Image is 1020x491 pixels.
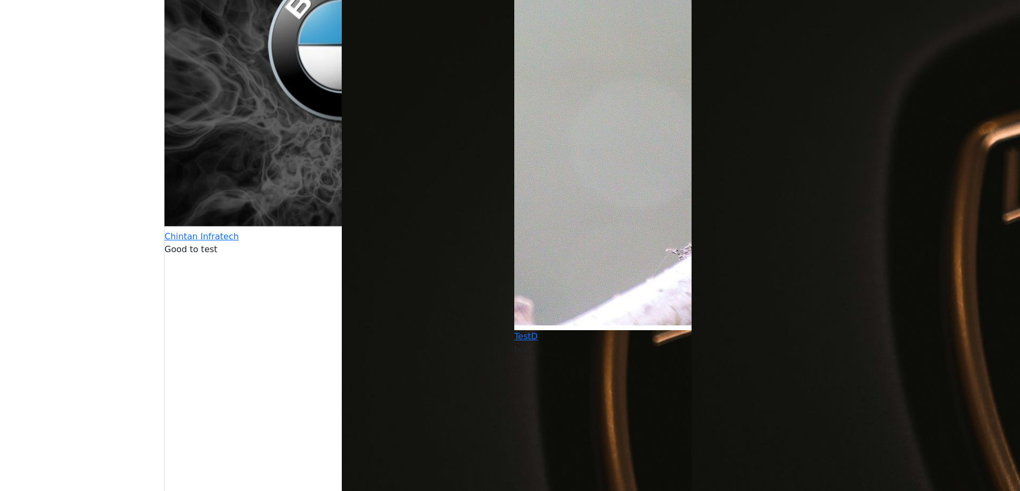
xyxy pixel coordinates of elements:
[164,46,522,241] a: imageChintan Infratech
[514,343,679,356] p: test
[164,243,329,256] p: Good to test
[164,46,522,241] span: Chintan Infratech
